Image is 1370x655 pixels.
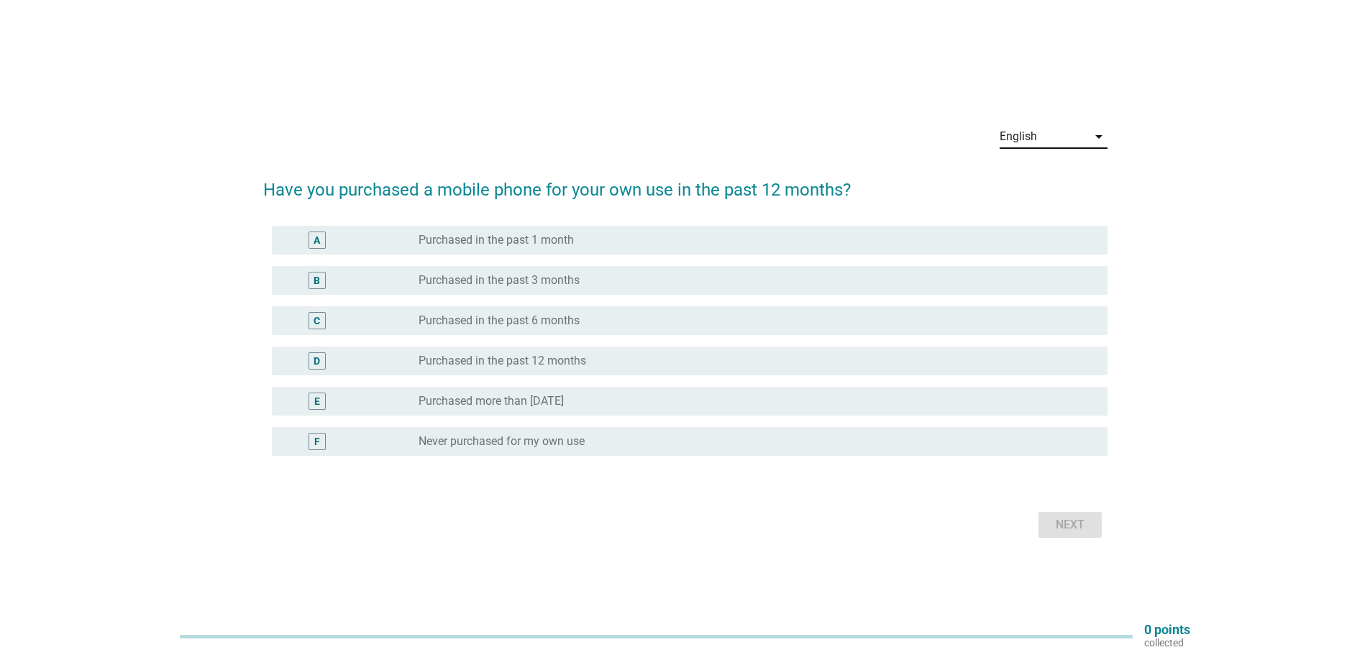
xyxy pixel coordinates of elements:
[419,394,564,408] label: Purchased more than [DATE]
[419,354,586,368] label: Purchased in the past 12 months
[314,232,320,247] div: A
[419,434,585,449] label: Never purchased for my own use
[314,434,320,449] div: F
[419,273,580,288] label: Purchased in the past 3 months
[314,353,320,368] div: D
[263,162,1108,203] h2: Have you purchased a mobile phone for your own use in the past 12 months?
[314,393,320,408] div: E
[314,313,320,328] div: C
[314,272,320,288] div: B
[1090,128,1108,145] i: arrow_drop_down
[419,233,574,247] label: Purchased in the past 1 month
[419,313,580,328] label: Purchased in the past 6 months
[1000,130,1037,143] div: English
[1144,623,1190,636] p: 0 points
[1144,636,1190,649] p: collected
